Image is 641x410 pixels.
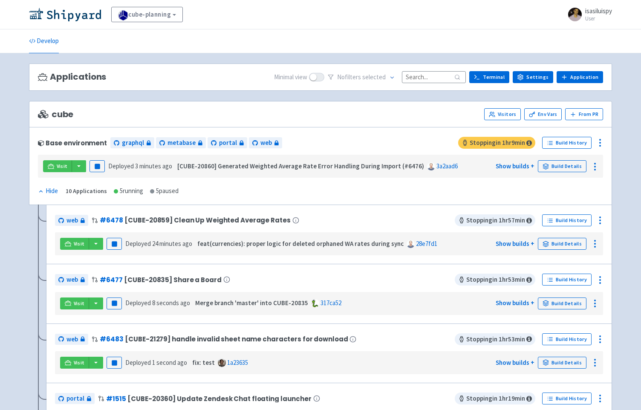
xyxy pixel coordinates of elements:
a: Develop [29,29,59,53]
a: Env Vars [524,108,562,120]
a: web [55,274,88,286]
span: web [66,335,78,344]
span: graphql [122,138,144,148]
span: portal [219,138,237,148]
span: [CUBE-20835] Share a Board [124,276,221,283]
a: Build Details [538,238,586,250]
div: Base environment [38,139,107,147]
strong: Merge branch 'master' into CUBE-20835 [195,299,308,307]
span: Stopping in 1 hr 53 min [455,333,535,345]
a: Build Details [538,160,586,172]
span: selected [362,73,386,81]
button: Pause [107,238,122,250]
div: 10 Applications [66,186,107,196]
time: 3 minutes ago [135,162,172,170]
a: #6478 [100,216,123,225]
span: Stopping in 1 hr 53 min [455,274,535,286]
span: web [66,275,78,285]
span: No filter s [337,72,386,82]
a: Visitors [484,108,521,120]
a: 317ca52 [320,299,341,307]
small: User [585,16,612,21]
span: web [260,138,272,148]
a: 1a23635 [227,358,248,367]
time: 8 seconds ago [152,299,190,307]
a: web [55,334,88,345]
a: Build History [542,214,592,226]
time: 24 minutes ago [152,240,192,248]
span: [CUBE-20360] Update Zendesk Chat floating launcher [127,395,311,402]
a: Build History [542,274,592,286]
a: Build History [542,137,592,149]
a: Application [557,71,603,83]
a: 3a2aad6 [436,162,458,170]
span: cube [38,110,73,119]
span: isasiluispy [585,7,612,15]
span: portal [66,394,84,404]
a: metabase [156,137,206,149]
span: Stopping in 1 hr 57 min [455,214,535,226]
span: Stopping in 1 hr 19 min [455,393,535,404]
span: Deployed [108,162,172,170]
span: Minimal view [274,72,307,82]
a: Settings [513,71,553,83]
a: isasiluispy User [563,8,612,21]
a: web [55,215,88,226]
span: web [66,216,78,225]
span: Visit [74,359,85,366]
a: Show builds + [496,358,534,367]
button: Pause [107,297,122,309]
a: graphql [110,137,154,149]
span: metabase [167,138,196,148]
span: Visit [57,163,68,170]
a: #6477 [100,275,122,284]
button: Pause [107,357,122,369]
span: Deployed [125,240,192,248]
a: portal [55,393,95,404]
time: 1 second ago [152,358,187,367]
strong: [CUBE-20860] Generated Weighted Average Rate Error Handling During Import (#6476) [177,162,424,170]
a: portal [208,137,247,149]
a: Build History [542,333,592,345]
strong: fix: test [192,358,215,367]
a: Visit [60,357,89,369]
div: 5 running [114,186,143,196]
a: Build History [542,393,592,404]
span: Deployed [125,358,187,367]
button: Hide [38,186,59,196]
a: #6483 [100,335,123,344]
a: web [249,137,282,149]
a: Build Details [538,297,586,309]
span: [CUBE-21279] handle invalid sheet name characters for download [125,335,348,343]
span: Visit [74,240,85,247]
a: Show builds + [496,240,534,248]
a: Show builds + [496,162,534,170]
a: Visit [60,238,89,250]
a: Visit [43,160,72,172]
input: Search... [402,71,466,83]
button: Pause [90,160,105,172]
span: Stopping in 1 hr 9 min [458,137,535,149]
a: #1515 [106,394,126,403]
h3: Applications [38,72,106,82]
a: Build Details [538,357,586,369]
a: Show builds + [496,299,534,307]
span: Visit [74,300,85,307]
div: 5 paused [150,186,179,196]
span: Deployed [125,299,190,307]
img: Shipyard logo [29,8,101,21]
a: 28e7fd1 [416,240,437,248]
button: From PR [565,108,603,120]
a: Visit [60,297,89,309]
span: [CUBE-20859] Clean Up Weighted Average Rates [124,217,290,224]
a: cube-planning [111,7,183,22]
a: Terminal [469,71,509,83]
div: Hide [38,186,58,196]
strong: feat(currencies): proper logic for deleted orphaned WA rates during sync [197,240,404,248]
